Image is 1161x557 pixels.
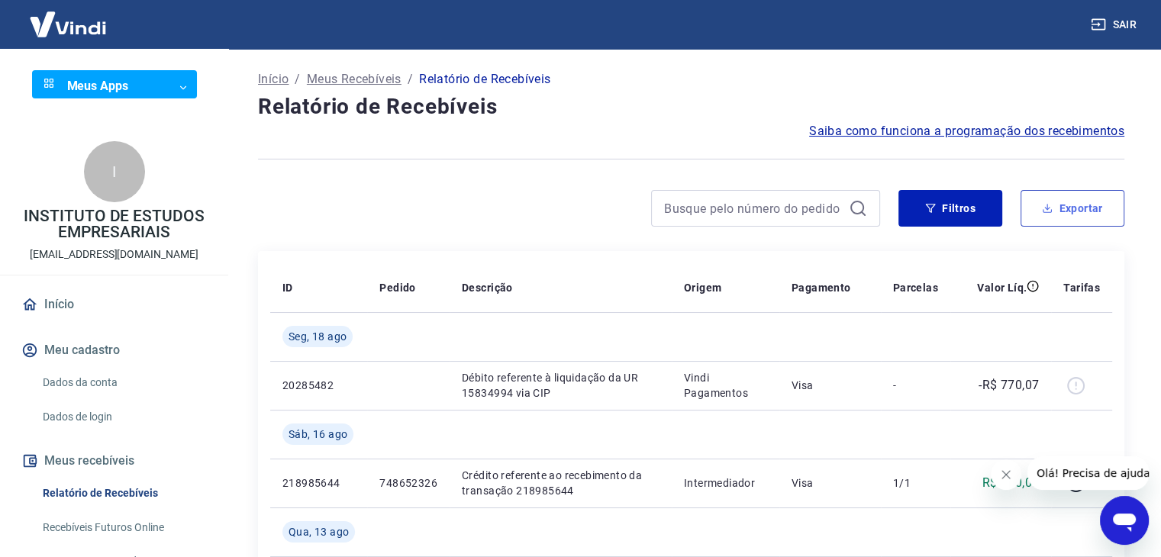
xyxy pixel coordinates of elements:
p: Relatório de Recebíveis [419,70,550,89]
span: Olá! Precisa de ajuda? [9,11,128,23]
p: 1/1 [893,475,938,491]
input: Busque pelo número do pedido [664,197,843,220]
span: Qua, 13 ago [289,524,349,539]
p: ID [282,280,293,295]
a: Dados da conta [37,367,210,398]
p: Valor Líq. [977,280,1027,295]
h4: Relatório de Recebíveis [258,92,1124,122]
p: Intermediador [684,475,767,491]
p: Visa [792,475,869,491]
span: Seg, 18 ago [289,329,347,344]
p: Crédito referente ao recebimento da transação 218985644 [462,468,660,498]
p: INSTITUTO DE ESTUDOS EMPRESARIAIS [12,208,216,240]
p: [EMAIL_ADDRESS][DOMAIN_NAME] [30,246,198,262]
button: Sair [1088,11,1143,39]
a: Início [258,70,289,89]
a: Recebíveis Futuros Online [37,512,210,543]
p: Débito referente à liquidação da UR 15834994 via CIP [462,370,660,401]
span: Sáb, 16 ago [289,427,347,442]
iframe: Botão para abrir a janela de mensagens [1100,496,1149,545]
a: Saiba como funciona a programação dos recebimentos [809,122,1124,140]
p: -R$ 770,07 [979,376,1039,394]
p: Vindi Pagamentos [684,370,767,401]
button: Exportar [1021,190,1124,227]
iframe: Mensagem da empresa [1027,456,1149,490]
p: Pedido [379,280,415,295]
img: Vindi [18,1,118,47]
p: Visa [792,378,869,393]
p: / [408,70,413,89]
p: R$ 770,07 [982,474,1040,492]
p: Descrição [462,280,513,295]
p: Tarifas [1063,280,1100,295]
p: 748652326 [379,475,437,491]
p: Pagamento [792,280,851,295]
p: 20285482 [282,378,355,393]
iframe: Fechar mensagem [991,459,1021,490]
p: - [893,378,938,393]
a: Relatório de Recebíveis [37,478,210,509]
p: Origem [684,280,721,295]
button: Meu cadastro [18,333,210,367]
a: Meus Recebíveis [307,70,402,89]
p: Parcelas [893,280,938,295]
p: / [295,70,300,89]
div: I [84,141,145,202]
p: 218985644 [282,475,355,491]
button: Filtros [898,190,1002,227]
a: Dados de login [37,401,210,433]
a: Início [18,288,210,321]
button: Meus recebíveis [18,444,210,478]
